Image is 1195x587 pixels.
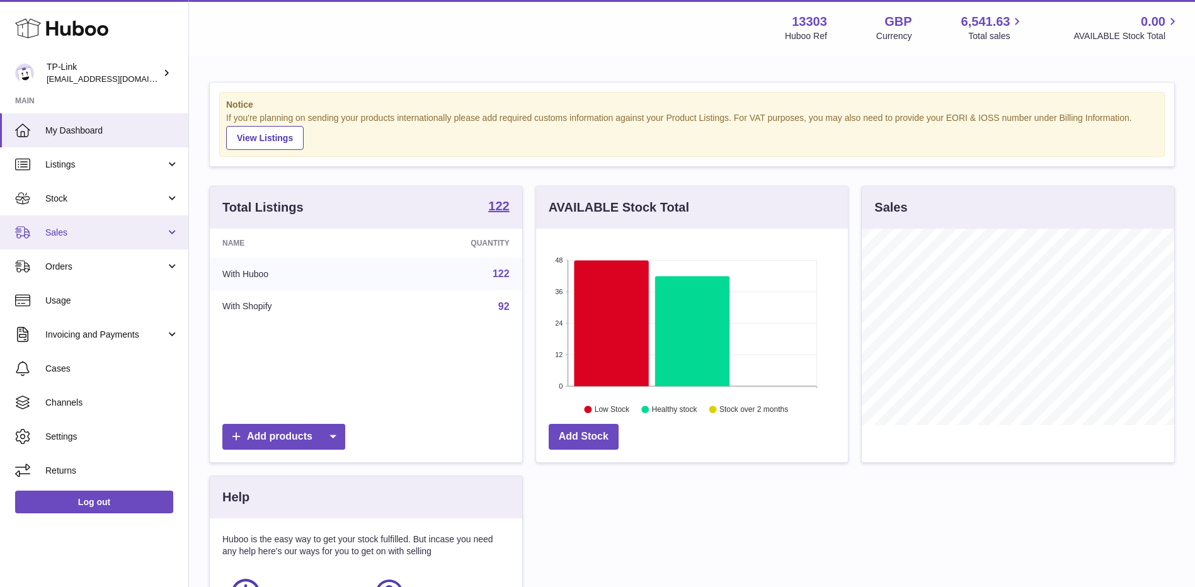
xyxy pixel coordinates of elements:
text: Stock over 2 months [719,405,788,414]
span: Usage [45,295,179,307]
a: Log out [15,491,173,513]
p: Huboo is the easy way to get your stock fulfilled. But incase you need any help here's our ways f... [222,533,510,557]
td: With Shopify [210,290,378,323]
span: Stock [45,193,166,205]
a: 6,541.63 Total sales [961,13,1025,42]
a: 0.00 AVAILABLE Stock Total [1073,13,1180,42]
strong: 13303 [792,13,827,30]
text: 48 [555,256,563,264]
h3: Help [222,489,249,506]
text: 24 [555,319,563,327]
span: Listings [45,159,166,171]
a: 92 [498,301,510,312]
strong: 122 [488,200,509,212]
span: Invoicing and Payments [45,329,166,341]
a: Add products [222,424,345,450]
span: Settings [45,431,179,443]
span: Channels [45,397,179,409]
text: 0 [559,382,563,390]
th: Quantity [378,229,522,258]
h3: Sales [874,199,907,216]
h3: AVAILABLE Stock Total [549,199,689,216]
span: Total sales [968,30,1024,42]
a: 122 [493,268,510,279]
span: My Dashboard [45,125,179,137]
strong: Notice [226,99,1158,111]
th: Name [210,229,378,258]
span: 0.00 [1141,13,1165,30]
span: 6,541.63 [961,13,1010,30]
div: TP-Link [47,61,160,85]
a: Add Stock [549,424,619,450]
span: Sales [45,227,166,239]
strong: GBP [884,13,912,30]
a: 122 [488,200,509,215]
div: If you're planning on sending your products internationally please add required customs informati... [226,112,1158,150]
div: Currency [876,30,912,42]
span: Returns [45,465,179,477]
text: Healthy stock [651,405,697,414]
text: 12 [555,351,563,358]
div: Huboo Ref [785,30,827,42]
text: 36 [555,288,563,295]
a: View Listings [226,126,304,150]
span: Orders [45,261,166,273]
span: AVAILABLE Stock Total [1073,30,1180,42]
td: With Huboo [210,258,378,290]
img: gaby.chen@tp-link.com [15,64,34,83]
h3: Total Listings [222,199,304,216]
text: Low Stock [595,405,630,414]
span: Cases [45,363,179,375]
span: [EMAIL_ADDRESS][DOMAIN_NAME] [47,74,185,84]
